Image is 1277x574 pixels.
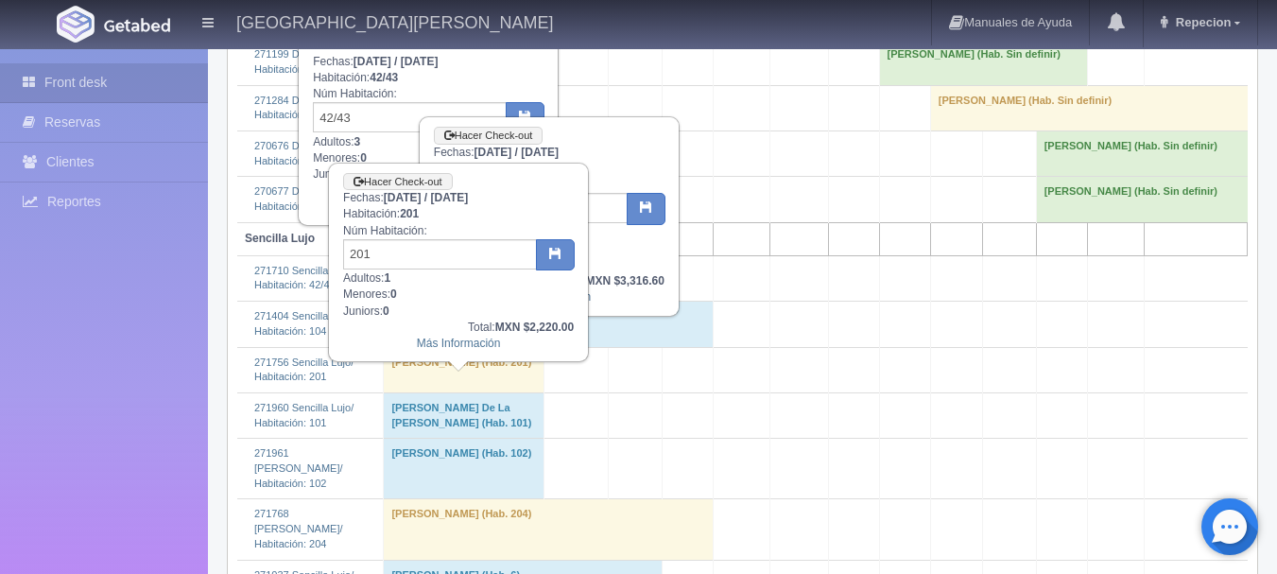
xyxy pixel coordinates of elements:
[384,271,390,285] b: 1
[254,265,354,291] a: 271710 Sencilla Lujo/Habitación: 42/43
[354,135,361,148] b: 3
[879,40,1087,85] td: [PERSON_NAME] (Hab. Sin definir)
[1036,130,1247,176] td: [PERSON_NAME] (Hab. Sin definir)
[254,48,355,75] a: 271199 Doble Lujo/Habitación: Sin definir
[383,304,389,318] b: 0
[1171,15,1232,29] span: Repecion
[434,273,664,289] div: Total:
[384,499,714,560] td: [PERSON_NAME] (Hab. 204)
[390,287,397,301] b: 0
[343,173,453,191] a: Hacer Check-out
[254,508,343,548] a: 271768 [PERSON_NAME]/Habitación: 204
[313,102,507,132] input: Sin definir
[495,321,574,334] b: MXN $2,220.00
[254,357,354,383] a: 271756 Sencilla Lujo/Habitación: 201
[384,439,544,499] td: [PERSON_NAME] (Hab. 102)
[360,151,367,165] b: 0
[236,9,553,33] h4: [GEOGRAPHIC_DATA][PERSON_NAME]
[421,118,678,314] div: Fechas: Habitación: Núm Habitación: Adultos: Menores: Juniors:
[434,127,544,145] a: Hacer Check-out
[384,191,469,204] b: [DATE] / [DATE]
[343,320,574,336] div: Total:
[313,183,544,199] div: Total:
[254,185,355,212] a: 270677 Doble Lujo/Habitación: Sin definir
[384,392,544,438] td: [PERSON_NAME] De La [PERSON_NAME] (Hab. 101)
[254,402,354,428] a: 271960 Sencilla Lujo/Habitación: 101
[400,207,419,220] b: 201
[104,18,170,32] img: Getabed
[300,29,557,224] div: Fechas: Habitación: Núm Habitación: Adultos: Menores: Juniors:
[354,55,439,68] b: [DATE] / [DATE]
[330,165,587,360] div: Fechas: Habitación: Núm Habitación: Adultos: Menores: Juniors:
[1036,177,1247,222] td: [PERSON_NAME] (Hab. Sin definir)
[57,6,95,43] img: Getabed
[254,310,354,337] a: 271404 Sencilla Lujo/Habitación: 104
[491,162,509,175] b: 104
[343,239,537,270] input: Sin definir
[370,71,398,84] b: 42/43
[930,85,1247,130] td: [PERSON_NAME] (Hab. Sin definir)
[384,347,544,392] td: [PERSON_NAME] (Hab. 201)
[475,146,560,159] b: [DATE] / [DATE]
[417,337,501,350] a: Más Información
[254,95,355,121] a: 271284 Doble Lujo/Habitación: Sin definir
[245,232,315,245] b: Sencilla Lujo
[254,447,343,488] a: 271961 [PERSON_NAME]/Habitación: 102
[585,274,664,287] b: MXN $3,316.60
[254,140,355,166] a: 270676 Doble Lujo/Habitación: Sin definir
